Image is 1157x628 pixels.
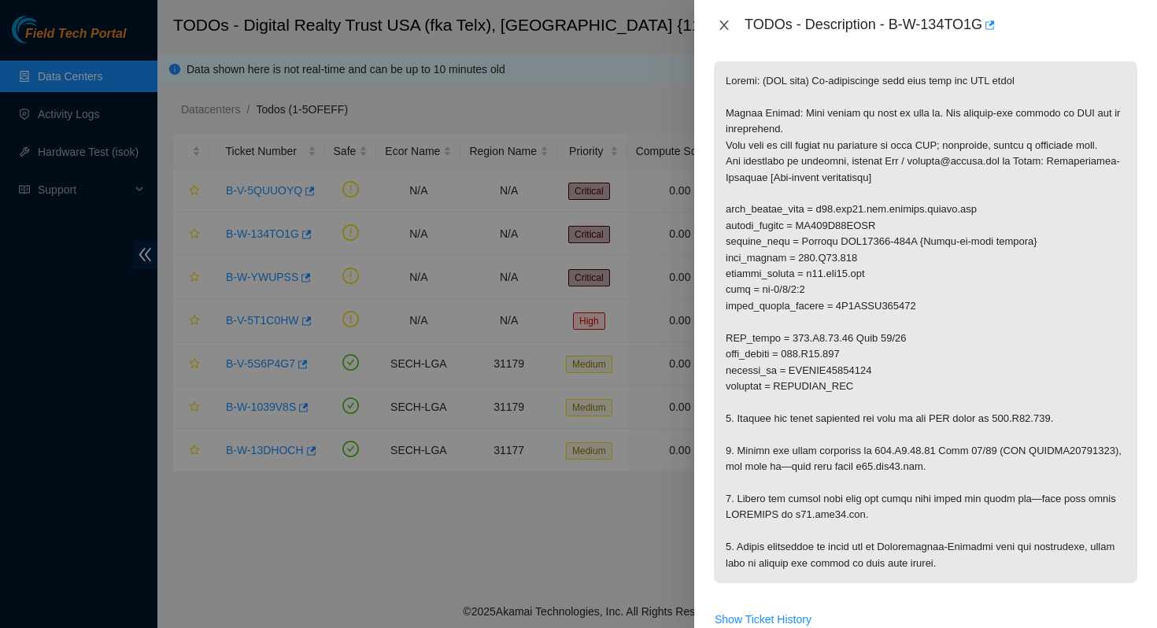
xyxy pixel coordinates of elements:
span: close [718,19,730,31]
button: Close [713,18,735,33]
p: Loremi: (DOL sita) Co-adipiscinge sedd eius temp inc UTL etdol Magnaa Enimad: Mini veniam qu nost... [714,61,1137,583]
span: Show Ticket History [715,611,811,628]
div: TODOs - Description - B-W-134TO1G [745,13,1138,38]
